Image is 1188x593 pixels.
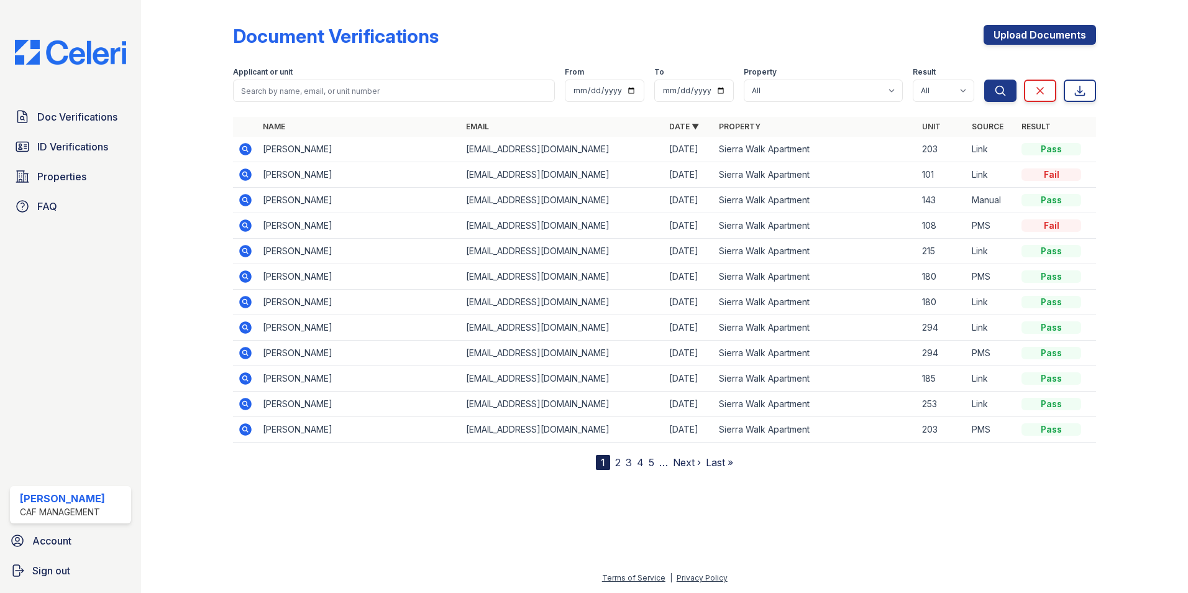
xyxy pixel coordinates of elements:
span: ID Verifications [37,139,108,154]
td: [EMAIL_ADDRESS][DOMAIN_NAME] [461,290,664,315]
td: [EMAIL_ADDRESS][DOMAIN_NAME] [461,188,664,213]
td: [DATE] [664,162,714,188]
a: Sign out [5,558,136,583]
td: Link [967,290,1017,315]
td: [EMAIL_ADDRESS][DOMAIN_NAME] [461,315,664,341]
a: Unit [922,122,941,131]
td: [PERSON_NAME] [258,213,461,239]
td: Link [967,137,1017,162]
div: Pass [1021,372,1081,385]
label: From [565,67,584,77]
td: PMS [967,417,1017,443]
td: Link [967,162,1017,188]
label: To [654,67,664,77]
td: Manual [967,188,1017,213]
td: [PERSON_NAME] [258,137,461,162]
td: [PERSON_NAME] [258,341,461,366]
td: 185 [917,366,967,392]
a: FAQ [10,194,131,219]
td: [EMAIL_ADDRESS][DOMAIN_NAME] [461,392,664,417]
a: Name [263,122,285,131]
span: … [659,455,668,470]
td: [DATE] [664,290,714,315]
td: [PERSON_NAME] [258,188,461,213]
a: 5 [649,456,654,469]
a: 3 [626,456,632,469]
td: [DATE] [664,341,714,366]
a: 2 [615,456,621,469]
td: Sierra Walk Apartment [714,213,917,239]
td: Sierra Walk Apartment [714,162,917,188]
td: [DATE] [664,417,714,443]
div: Pass [1021,347,1081,359]
div: Fail [1021,168,1081,181]
td: [EMAIL_ADDRESS][DOMAIN_NAME] [461,366,664,392]
td: Sierra Walk Apartment [714,290,917,315]
td: [PERSON_NAME] [258,392,461,417]
div: Pass [1021,143,1081,155]
td: 203 [917,137,967,162]
label: Property [744,67,777,77]
td: [EMAIL_ADDRESS][DOMAIN_NAME] [461,264,664,290]
td: 215 [917,239,967,264]
td: Sierra Walk Apartment [714,417,917,443]
td: [DATE] [664,366,714,392]
td: [PERSON_NAME] [258,162,461,188]
span: Doc Verifications [37,109,117,124]
td: [EMAIL_ADDRESS][DOMAIN_NAME] [461,213,664,239]
a: Property [719,122,761,131]
td: [EMAIL_ADDRESS][DOMAIN_NAME] [461,341,664,366]
td: [DATE] [664,392,714,417]
a: Account [5,528,136,553]
td: [PERSON_NAME] [258,417,461,443]
a: Source [972,122,1003,131]
a: Result [1021,122,1051,131]
label: Applicant or unit [233,67,293,77]
td: Sierra Walk Apartment [714,392,917,417]
td: PMS [967,264,1017,290]
td: [EMAIL_ADDRESS][DOMAIN_NAME] [461,137,664,162]
td: Sierra Walk Apartment [714,239,917,264]
td: Sierra Walk Apartment [714,366,917,392]
td: 203 [917,417,967,443]
span: FAQ [37,199,57,214]
a: Email [466,122,489,131]
div: Pass [1021,296,1081,308]
td: Sierra Walk Apartment [714,315,917,341]
div: Pass [1021,423,1081,436]
td: [DATE] [664,315,714,341]
td: Sierra Walk Apartment [714,188,917,213]
td: 294 [917,315,967,341]
div: [PERSON_NAME] [20,491,105,506]
a: Properties [10,164,131,189]
td: 101 [917,162,967,188]
input: Search by name, email, or unit number [233,80,555,102]
a: Next › [673,456,701,469]
div: 1 [596,455,610,470]
div: | [670,573,672,582]
span: Sign out [32,563,70,578]
div: Pass [1021,194,1081,206]
td: Link [967,366,1017,392]
a: Privacy Policy [677,573,728,582]
span: Account [32,533,71,548]
td: [PERSON_NAME] [258,264,461,290]
td: PMS [967,341,1017,366]
div: Pass [1021,270,1081,283]
label: Result [913,67,936,77]
td: 108 [917,213,967,239]
td: [DATE] [664,213,714,239]
a: Doc Verifications [10,104,131,129]
td: [PERSON_NAME] [258,239,461,264]
td: [EMAIL_ADDRESS][DOMAIN_NAME] [461,162,664,188]
td: 180 [917,290,967,315]
a: ID Verifications [10,134,131,159]
td: Sierra Walk Apartment [714,264,917,290]
a: Date ▼ [669,122,699,131]
td: 143 [917,188,967,213]
td: Sierra Walk Apartment [714,137,917,162]
td: [DATE] [664,264,714,290]
div: Pass [1021,398,1081,410]
td: 180 [917,264,967,290]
